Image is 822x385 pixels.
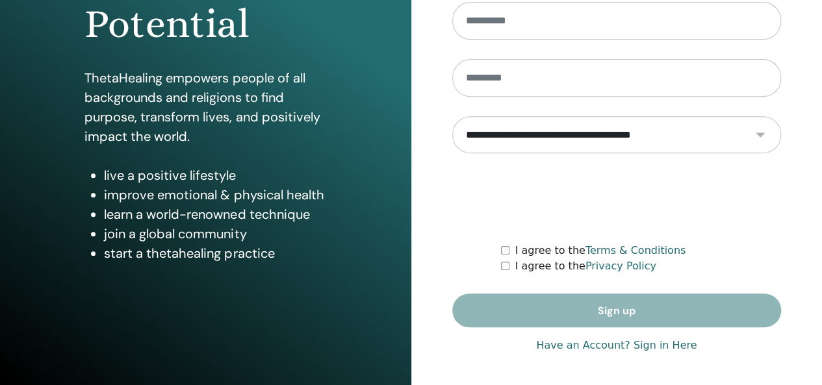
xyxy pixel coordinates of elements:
[104,224,326,243] li: join a global community
[104,205,326,224] li: learn a world-renowned technique
[104,243,326,263] li: start a thetahealing practice
[585,260,656,272] a: Privacy Policy
[536,338,697,353] a: Have an Account? Sign in Here
[84,68,326,146] p: ThetaHealing empowers people of all backgrounds and religions to find purpose, transform lives, a...
[585,244,686,256] a: Terms & Conditions
[515,243,686,258] label: I agree to the
[104,166,326,185] li: live a positive lifestyle
[104,185,326,205] li: improve emotional & physical health
[515,258,656,274] label: I agree to the
[518,173,715,223] iframe: reCAPTCHA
